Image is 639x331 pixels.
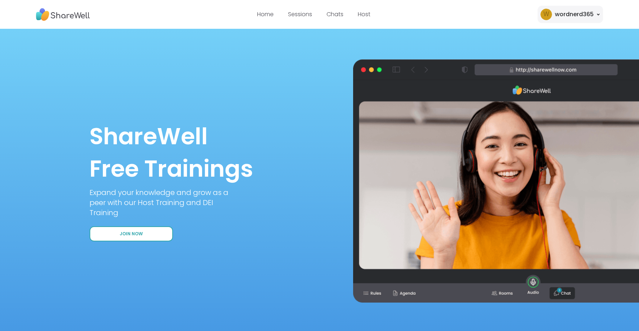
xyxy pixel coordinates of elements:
[327,10,343,18] a: Chats
[90,226,173,241] button: Join Now
[90,120,550,185] h1: ShareWell Free Trainings
[36,5,90,24] img: ShareWell Nav Logo
[555,10,594,19] div: wordnerd365
[90,187,241,218] p: Expand your knowledge and grow as a peer with our Host Training and DEI Training
[257,10,274,18] a: Home
[120,231,143,237] span: Join Now
[358,10,370,18] a: Host
[288,10,312,18] a: Sessions
[543,10,549,19] span: w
